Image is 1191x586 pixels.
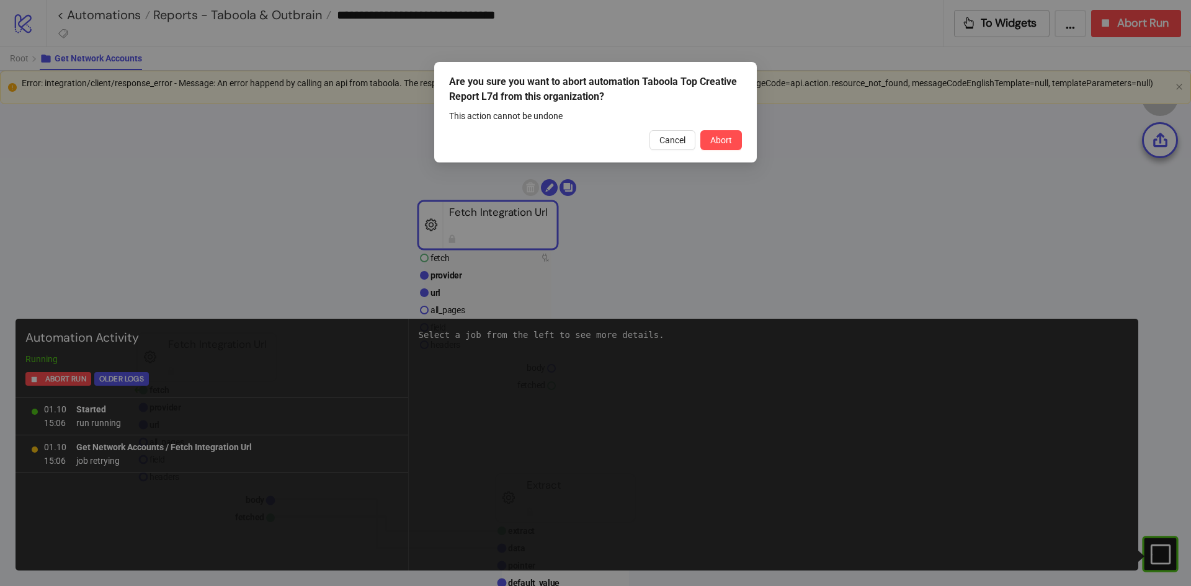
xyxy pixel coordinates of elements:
button: Cancel [649,130,695,150]
span: Abort [710,135,732,145]
span: Cancel [659,135,685,145]
div: Are you sure you want to abort automation Taboola Top Creative Report L7d from this organization? [449,74,742,104]
button: Abort [700,130,742,150]
div: This action cannot be undone [449,109,742,123]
